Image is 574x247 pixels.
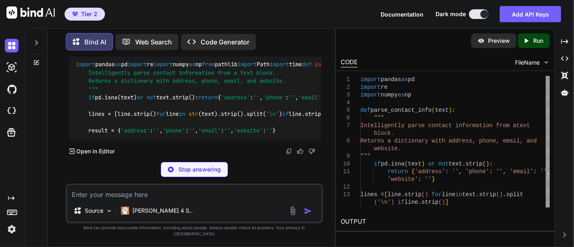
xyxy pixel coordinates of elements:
span: if [282,110,289,117]
span: { [411,168,415,175]
span: text.strip [449,161,483,167]
span: 'phone' [466,168,490,175]
img: Bind AI [6,6,55,19]
span: if [88,94,95,101]
span: [ [384,191,388,198]
img: premium [72,12,78,17]
span: ( [405,161,408,167]
span: line.strip [388,191,422,198]
span: : [452,107,455,113]
span: lines = [360,191,384,198]
h2: OUTPUT [336,212,555,231]
span: '' [189,127,195,134]
span: 'email' [298,94,321,101]
span: ( [374,199,377,205]
button: premiumTier 2 [65,8,105,21]
span: 'email' [198,127,221,134]
span: block. [374,130,394,136]
span: parse_contact_info [371,107,432,113]
span: import [360,92,381,98]
span: ) [391,199,394,205]
span: ) [425,191,428,198]
div: 10 [341,160,350,168]
span: if [398,199,405,205]
p: Bind AI [84,37,106,47]
div: 8 [341,137,350,145]
span: 'address' [221,94,250,101]
span: """ [360,153,371,159]
span: ( [422,191,425,198]
span: numpy [381,92,398,98]
span: '\n' [377,199,391,205]
span: '' [289,94,295,101]
div: 9 [341,153,350,160]
span: , [503,168,506,175]
span: '' [496,168,503,175]
span: ( [439,199,442,205]
span: return [388,168,408,175]
img: icon [304,207,312,215]
img: githubDark [5,82,19,96]
span: import [153,61,173,68]
span: re [381,84,388,90]
div: CODE [341,58,358,67]
span: ) [449,107,452,113]
span: '' [425,176,432,182]
span: : [490,168,493,175]
div: 11 [341,168,350,176]
div: 4 [341,99,350,107]
span: : [490,161,493,167]
div: 2 [341,84,350,91]
span: Dark mode [436,10,466,18]
div: 3 [341,91,350,99]
span: ) [422,161,425,167]
span: '' [266,127,272,134]
p: Open in Editor [76,147,115,155]
span: parse_contact_info [315,61,373,68]
span: ( [483,161,486,167]
span: Tier 2 [81,10,97,18]
div: 1 [341,76,350,84]
span: import [237,61,257,68]
span: pd [408,76,415,83]
img: Pick Models [106,207,113,214]
span: import [128,61,147,68]
span: : [534,168,537,175]
span: import [360,84,381,90]
span: def [302,61,312,68]
span: website. [374,145,401,152]
span: if [374,161,381,167]
span: .split [503,191,523,198]
p: [PERSON_NAME] 4 S.. [132,207,193,215]
span: FileName [515,59,540,67]
span: """ Intelligently parse contact information from a text block. Returns a dictionary with address,... [75,61,405,93]
img: darkAi-studio [5,61,19,74]
img: like [297,148,304,155]
span: ( [432,107,435,113]
span: import [360,76,381,83]
span: import [270,61,289,68]
span: return [198,94,218,101]
img: copy [286,148,292,155]
span: pd.isna [381,161,405,167]
span: : [445,168,448,175]
span: 'phone' [163,127,185,134]
img: dislike [308,148,315,155]
span: as [115,61,121,68]
p: Bind can provide inaccurate information, including about people. Always double-check its answers.... [66,225,323,237]
span: ) [486,161,489,167]
span: 'email' [510,168,534,175]
span: '' [452,168,459,175]
span: 'website' [234,127,263,134]
span: 'address' [121,127,150,134]
span: text.strip [462,191,496,198]
span: as [398,92,405,98]
span: str [189,110,198,117]
img: Claude 4 Sonnet [121,207,129,215]
p: Preview [488,37,510,45]
span: Returns a dictionary with address, phone, emai [360,138,516,144]
span: for [432,191,442,198]
span: '\n' [266,110,279,117]
span: as [401,76,408,83]
img: preview [478,37,485,44]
